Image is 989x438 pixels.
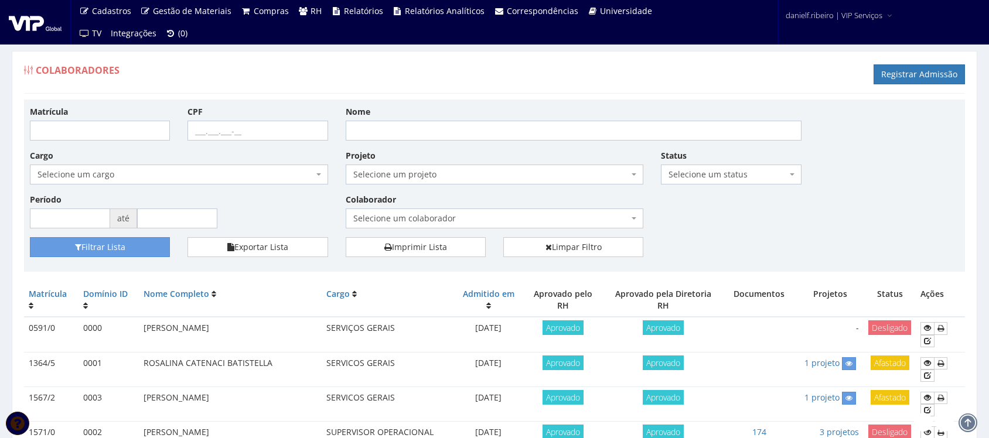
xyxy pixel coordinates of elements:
[110,208,137,228] span: até
[346,165,644,184] span: Selecione um projeto
[804,392,840,403] a: 1 projeto
[326,288,350,299] a: Cargo
[30,150,53,162] label: Cargo
[187,106,203,118] label: CPF
[346,150,376,162] label: Projeto
[153,5,231,16] span: Gestão de Materiais
[522,283,603,317] th: Aprovado pelo RH
[111,28,156,39] span: Integrações
[405,5,485,16] span: Relatórios Analíticos
[543,320,584,335] span: Aprovado
[139,352,322,386] td: ROSALINA CATENACI BATISTELLA
[79,317,139,352] td: 0000
[463,288,514,299] a: Admitido em
[30,194,62,206] label: Período
[503,237,643,257] a: Limpar Filtro
[30,237,170,257] button: Filtrar Lista
[139,386,322,421] td: [PERSON_NAME]
[868,320,911,335] span: Desligado
[79,352,139,386] td: 0001
[9,13,62,31] img: logo
[543,355,584,370] span: Aprovado
[139,317,322,352] td: [PERSON_NAME]
[29,288,67,299] a: Matrícula
[79,386,139,421] td: 0003
[30,106,68,118] label: Matrícula
[187,237,328,257] button: Exportar Lista
[796,317,864,352] td: -
[74,22,106,45] a: TV
[30,165,328,184] span: Selecione um cargo
[804,357,840,368] a: 1 projeto
[543,390,584,405] span: Aprovado
[187,121,328,141] input: ___.___.___-__
[346,106,370,118] label: Nome
[144,288,209,299] a: Nome Completo
[786,9,882,21] span: danielf.ribeiro | VIP Serviços
[36,64,120,77] span: Colaboradores
[820,426,859,437] a: 3 projetos
[455,317,522,352] td: [DATE]
[871,390,909,405] span: Afastado
[92,28,101,39] span: TV
[864,283,916,317] th: Status
[346,237,486,257] a: Imprimir Lista
[24,317,79,352] td: 0591/0
[643,390,684,405] span: Aprovado
[353,213,629,224] span: Selecione um colaborador
[178,28,187,39] span: (0)
[661,165,801,184] span: Selecione um status
[37,169,313,180] span: Selecione um cargo
[643,355,684,370] span: Aprovado
[604,283,722,317] th: Aprovado pela Diretoria RH
[322,352,455,386] td: SERVICOS GERAIS
[661,150,687,162] label: Status
[344,5,383,16] span: Relatórios
[346,208,644,228] span: Selecione um colaborador
[161,22,193,45] a: (0)
[83,288,128,299] a: Domínio ID
[455,386,522,421] td: [DATE]
[322,386,455,421] td: SERVICOS GERAIS
[24,352,79,386] td: 1364/5
[92,5,131,16] span: Cadastros
[600,5,652,16] span: Universidade
[106,22,161,45] a: Integrações
[353,169,629,180] span: Selecione um projeto
[455,352,522,386] td: [DATE]
[916,283,965,317] th: Ações
[346,194,396,206] label: Colaborador
[796,283,864,317] th: Projetos
[871,355,909,370] span: Afastado
[507,5,578,16] span: Correspondências
[311,5,322,16] span: RH
[24,386,79,421] td: 1567/2
[643,320,684,335] span: Aprovado
[722,283,797,317] th: Documentos
[874,64,965,84] a: Registrar Admissão
[669,169,786,180] span: Selecione um status
[322,317,455,352] td: SERVIÇOS GERAIS
[254,5,289,16] span: Compras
